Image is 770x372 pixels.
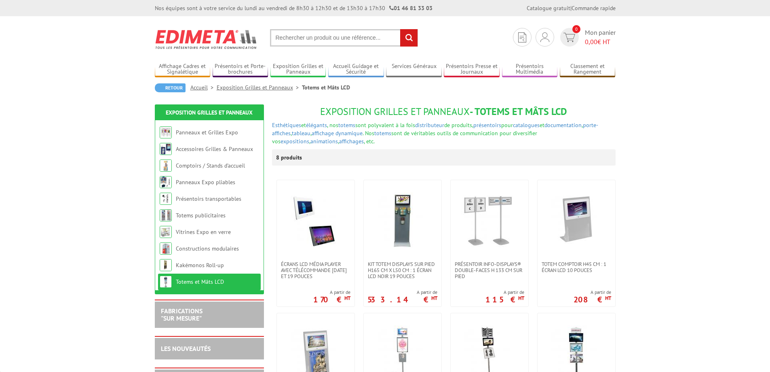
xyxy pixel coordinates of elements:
img: Kakémonos Roll-up [160,259,172,271]
a: affichages [339,138,364,145]
img: Totem comptoir H45 cm : 1 écran LCD 10 POUCES [548,192,605,249]
a: totems [374,130,391,137]
img: Panneaux Expo pliables [160,176,172,188]
a: totems [338,121,355,129]
a: Vitrines Expo en verre [176,228,231,236]
span: Présentoir Info-Displays® double-faces H 133 cm sur pied [455,261,524,279]
span: Exposition Grilles et Panneaux [320,105,470,118]
a: Présentoirs Presse et Journaux [444,63,500,76]
span: 0,00 [585,38,597,46]
img: Panneaux et Grilles Expo [160,126,172,138]
a: Présentoirs transportables [176,195,241,202]
input: Rechercher un produit ou une référence... [270,29,418,47]
a: présentoirs [473,121,501,129]
a: Commande rapide [572,4,616,12]
span: sont de véritables outils de communication pour diversifier vos [272,130,537,145]
img: Edimeta [155,24,258,54]
span: A partir de [313,289,350,295]
li: Totems et Mâts LCD [302,83,350,91]
a: documentation [544,121,582,129]
a: FABRICATIONS"Sur Mesure" [161,307,203,322]
img: Présentoirs transportables [160,193,172,205]
span: sont polyvalent à la fois de produits, pour et , , , . Nos [272,121,598,137]
div: | [527,4,616,12]
a: Présentoir Info-Displays® double-faces H 133 cm sur pied [451,261,528,279]
a: catalogues [513,121,540,129]
a: Exposition Grilles et Panneaux [270,63,326,76]
p: 8 produits [276,149,306,166]
a: distributeur [415,121,444,129]
p: 115 € [485,297,524,302]
a: Accueil [190,84,217,91]
a: Kit Totem Displays sur pied H165 cm X L50 cm : 1 écran LCD noir 19 pouces [364,261,441,279]
a: Présentoirs et Porte-brochures [213,63,268,76]
p: 208 € [574,297,611,302]
a: Constructions modulaires [176,245,239,252]
img: Vitrines Expo en verre [160,226,172,238]
p: 170 € [313,297,350,302]
div: Nos équipes sont à votre service du lundi au vendredi de 8h30 à 12h30 et de 13h30 à 17h30 [155,4,432,12]
a: Comptoirs / Stands d'accueil [176,162,245,169]
strong: 01 46 81 33 03 [389,4,432,12]
a: devis rapide 0 Mon panier 0,00€ HT [558,28,616,47]
a: Exposition Grilles et Panneaux [166,109,253,116]
a: affichage dynamique [312,130,363,137]
span: A partir de [485,289,524,295]
span: Totem comptoir H45 cm : 1 écran LCD 10 POUCES [542,261,611,273]
a: Totem comptoir H45 cm : 1 écran LCD 10 POUCES [538,261,615,273]
input: rechercher [400,29,418,47]
img: Accessoires Grilles & Panneaux [160,143,172,155]
sup: HT [344,295,350,302]
img: devis rapide [540,32,549,42]
img: écrans LCD média Player avec télécommande 7-10-13 et 19 pouces [287,192,344,249]
a: Classement et Rangement [560,63,616,76]
span: , , , etc. [309,138,375,145]
a: Panneaux et Grilles Expo [176,129,238,136]
a: Totems publicitaires [176,212,226,219]
a: Panneaux Expo pliables [176,179,235,186]
img: Constructions modulaires [160,242,172,255]
img: Présentoir Info-Displays® double-faces H 133 cm sur pied [461,192,518,249]
h1: - Totems et Mâts LCD [272,106,616,117]
span: écrans LCD média Player avec télécommande [DATE] et 19 pouces [281,261,350,279]
span: Kit Totem Displays sur pied H165 cm X L50 cm : 1 écran LCD noir 19 pouces [368,261,437,279]
a: Services Généraux [386,63,442,76]
sup: HT [518,295,524,302]
a: animations [310,138,338,145]
a: Accueil Guidage et Sécurité [328,63,384,76]
img: Kit Totem Displays sur pied H165 cm X L50 cm : 1 écran LCD noir 19 pouces [374,192,431,249]
sup: HT [605,295,611,302]
a: tableau [292,130,310,137]
a: Kakémonos Roll-up [176,261,224,269]
a: Totems et Mâts LCD [176,278,224,285]
a: Retour [155,83,186,92]
p: et , nos [272,121,616,145]
a: porte-affiches [272,121,598,137]
img: devis rapide [563,33,575,42]
img: Comptoirs / Stands d'accueil [160,159,172,172]
sup: HT [431,295,437,302]
a: écrans LCD média Player avec télécommande [DATE] et 19 pouces [277,261,354,279]
span: A partir de [574,289,611,295]
a: élégants [306,121,327,129]
p: 533.14 € [367,297,437,302]
img: Totems publicitaires [160,209,172,221]
a: Présentoirs Multimédia [502,63,558,76]
a: Accessoires Grilles & Panneaux [176,145,253,153]
a: LES NOUVEAUTÉS [161,344,211,353]
a: expositions [281,138,309,145]
a: Exposition Grilles et Panneaux [217,84,302,91]
span: 0 [572,25,580,33]
span: Mon panier [585,28,616,47]
span: A partir de [367,289,437,295]
span: € HT [585,37,616,47]
a: Affichage Cadres et Signalétique [155,63,211,76]
a: Catalogue gratuit [527,4,570,12]
a: Esthétiques [272,121,301,129]
img: devis rapide [518,32,526,43]
img: Totems et Mâts LCD [160,276,172,288]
